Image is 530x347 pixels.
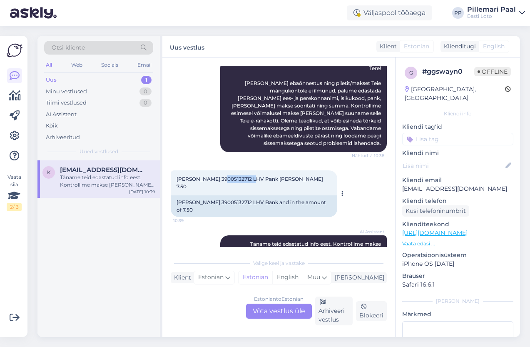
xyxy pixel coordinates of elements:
[254,295,304,303] div: Estonian to Estonian
[440,42,476,51] div: Klienditugi
[402,260,513,268] p: iPhone OS [DATE]
[315,297,353,325] div: Arhiveeri vestlus
[129,189,155,195] div: [DATE] 10:39
[402,310,513,319] p: Märkmed
[356,301,387,321] div: Blokeeri
[171,273,191,282] div: Klient
[422,67,474,77] div: # ggswayn0
[467,6,516,13] div: Pillemari Paal
[402,197,513,205] p: Kliendi telefon
[231,65,382,146] span: Tere! [PERSON_NAME] ebaõnnestus ning piletit/makset Teie mängukontole ei ilmunud, palume edastada...
[402,176,513,185] p: Kliendi email
[402,229,468,237] a: [URL][DOMAIN_NAME]
[405,85,505,102] div: [GEOGRAPHIC_DATA], [GEOGRAPHIC_DATA]
[139,87,152,96] div: 0
[7,42,22,58] img: Askly Logo
[177,176,324,190] span: [PERSON_NAME] 39005132712 LHV Pank [PERSON_NAME] 7.50
[239,271,272,284] div: Estonian
[467,6,525,20] a: Pillemari PaalEesti Loto
[47,169,51,175] span: k
[60,166,147,174] span: kaspar.v3r3vs00@gmail.com
[402,122,513,131] p: Kliendi tag'id
[246,304,312,319] div: Võta vestlus üle
[141,76,152,84] div: 1
[402,251,513,260] p: Operatsioonisüsteem
[7,173,22,211] div: Vaata siia
[198,273,224,282] span: Estonian
[452,7,464,19] div: PP
[402,185,513,193] p: [EMAIL_ADDRESS][DOMAIN_NAME]
[353,229,384,235] span: AI Assistent
[60,174,155,189] div: Täname teid edastatud info eest. Kontrollime makse [PERSON_NAME] suuname selle Teie e-rahakotti e...
[139,99,152,107] div: 0
[173,217,204,224] span: 10:39
[136,60,153,70] div: Email
[402,272,513,280] p: Brauser
[272,271,303,284] div: English
[171,260,387,267] div: Valige keel ja vastake
[44,60,54,70] div: All
[331,273,384,282] div: [PERSON_NAME]
[171,195,337,217] div: [PERSON_NAME] 39005132712 LHV Bank and in the amount of 7.50
[46,133,80,142] div: Arhiveeritud
[402,149,513,157] p: Kliendi nimi
[307,273,320,281] span: Muu
[347,5,432,20] div: Väljaspool tööaega
[80,148,118,155] span: Uued vestlused
[402,220,513,229] p: Klienditeekond
[402,205,469,217] div: Küsi telefoninumbrit
[46,110,77,119] div: AI Assistent
[7,203,22,211] div: 2 / 3
[474,67,511,76] span: Offline
[402,133,513,145] input: Lisa tag
[402,297,513,305] div: [PERSON_NAME]
[402,280,513,289] p: Safari 16.6.1
[376,42,397,51] div: Klient
[70,60,84,70] div: Web
[170,41,204,52] label: Uus vestlus
[238,241,382,262] span: Täname teid edastatud info eest. Kontrollime makse [PERSON_NAME] suuname selle Teie e-rahakotti e...
[100,60,120,70] div: Socials
[352,152,384,159] span: Nähtud ✓ 10:38
[46,87,87,96] div: Minu vestlused
[403,161,504,170] input: Lisa nimi
[402,240,513,247] p: Vaata edasi ...
[46,99,87,107] div: Tiimi vestlused
[46,76,57,84] div: Uus
[483,42,505,51] span: English
[46,122,58,130] div: Kõik
[409,70,413,76] span: g
[402,110,513,117] div: Kliendi info
[404,42,429,51] span: Estonian
[52,43,85,52] span: Otsi kliente
[467,13,516,20] div: Eesti Loto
